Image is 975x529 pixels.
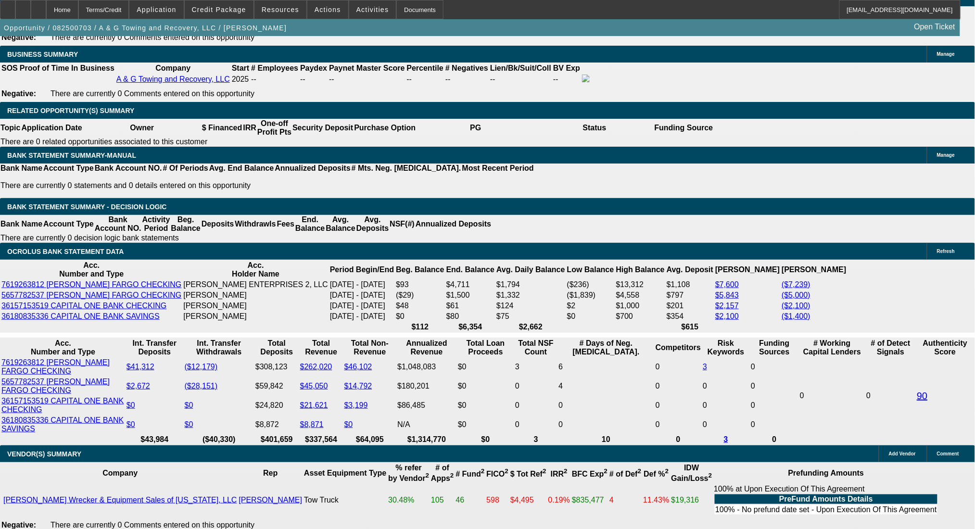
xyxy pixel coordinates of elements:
[255,435,299,444] th: $401,659
[397,401,456,410] div: $86,485
[7,50,78,58] span: BUSINESS SUMMARY
[300,401,328,409] a: $21,621
[431,464,454,482] b: # of Apps
[126,339,183,357] th: Int. Transfer Deposits
[183,301,329,311] td: [PERSON_NAME]
[456,470,485,478] b: # Fund
[137,6,176,13] span: Application
[415,215,492,233] th: Annualized Deposits
[446,261,495,279] th: End. Balance
[515,358,557,376] td: 3
[183,312,329,321] td: [PERSON_NAME]
[496,301,566,311] td: $124
[799,339,865,357] th: # Working Capital Lenders
[232,64,249,72] b: Start
[558,358,654,376] td: 6
[185,401,193,409] a: $0
[1,63,18,73] th: SOS
[304,469,386,477] b: Asset Equipment Type
[329,290,394,300] td: [DATE] - [DATE]
[183,290,329,300] td: [PERSON_NAME]
[94,215,142,233] th: Bank Account NO.
[535,119,654,137] th: Status
[274,164,351,173] th: Annualized Deposits
[395,301,444,311] td: $48
[481,468,484,475] sup: 2
[553,74,581,85] td: --
[329,64,405,72] b: Paynet Master Score
[184,435,254,444] th: ($40,330)
[127,420,135,428] a: $0
[567,312,615,321] td: $0
[567,301,615,311] td: $2
[666,280,714,290] td: $1,108
[329,261,394,279] th: Period Begin/End
[407,64,443,72] b: Percentile
[51,521,254,529] span: There are currently 0 Comments entered on this opportunity
[782,312,810,320] a: ($1,400)
[255,396,299,415] td: $24,820
[866,358,915,434] td: 0
[609,484,642,516] td: 4
[510,484,547,516] td: $4,495
[446,280,495,290] td: $4,711
[715,261,780,279] th: [PERSON_NAME]
[389,215,415,233] th: NSF(#)
[1,378,110,394] a: 5657782537 [PERSON_NAME] FARGO CHECKING
[83,119,202,137] th: Owner
[7,450,81,458] span: VENDOR(S) SUMMARY
[155,64,190,72] b: Company
[643,484,670,516] td: 11.43%
[567,280,615,290] td: ($236)
[937,152,955,158] span: Manage
[329,312,394,321] td: [DATE] - [DATE]
[349,0,396,19] button: Activities
[665,468,669,475] sup: 2
[185,0,253,19] button: Credit Package
[295,215,325,233] th: End. Balance
[344,420,353,428] a: $0
[916,339,974,357] th: Authenticity Score
[163,164,209,173] th: # Of Periods
[866,339,915,357] th: # of Detect Signals
[255,358,299,376] td: $308,123
[329,301,394,311] td: [DATE] - [DATE]
[407,75,443,84] div: --
[356,6,389,13] span: Activities
[344,339,396,357] th: Total Non-Revenue
[183,261,329,279] th: Acc. Holder Name
[456,484,485,516] td: 46
[325,215,355,233] th: Avg. Balance
[354,119,416,137] th: Purchase Option
[558,396,654,415] td: 0
[788,469,864,477] b: Prefunding Amounts
[292,119,354,137] th: Security Deposit
[655,416,701,434] td: 0
[1,280,181,289] a: 7619263812 [PERSON_NAME] FARGO CHECKING
[242,119,257,137] th: IRR
[344,382,372,390] a: $14,792
[300,339,343,357] th: Total Revenue
[616,312,665,321] td: $700
[616,290,665,300] td: $4,558
[666,261,714,279] th: Avg. Deposit
[800,391,804,400] span: 0
[644,470,669,478] b: Def %
[397,416,456,434] td: N/A
[572,470,608,478] b: BFC Exp
[1,291,181,299] a: 5657782537 [PERSON_NAME] FARGO CHECKING
[255,416,299,434] td: $8,872
[779,495,873,503] b: PreFund Amounts Details
[750,377,798,395] td: 0
[315,6,341,13] span: Actions
[486,470,508,478] b: FICO
[702,377,749,395] td: 0
[257,119,292,137] th: One-off Profit Pts
[609,470,641,478] b: # of Def
[304,484,387,516] td: Tow Truck
[750,416,798,434] td: 0
[505,468,508,475] sup: 2
[7,248,124,255] span: OCROLUS BANK STATEMENT DATA
[457,358,514,376] td: $0
[714,485,938,516] div: 100% at Upon Execution Of This Agreement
